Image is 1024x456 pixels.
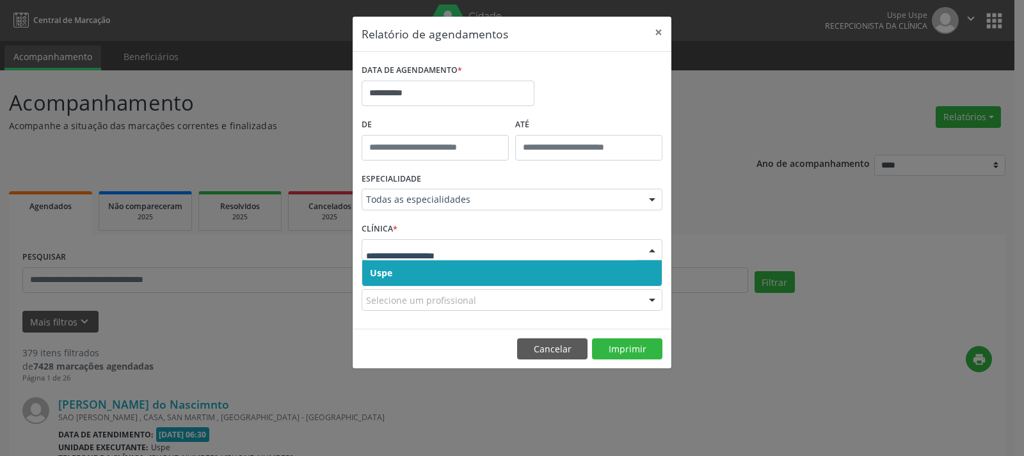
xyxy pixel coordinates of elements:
label: ESPECIALIDADE [362,169,421,189]
h5: Relatório de agendamentos [362,26,508,42]
span: Todas as especialidades [366,193,636,206]
span: Uspe [370,267,392,279]
label: CLÍNICA [362,219,397,239]
label: DATA DE AGENDAMENTO [362,61,462,81]
button: Cancelar [517,338,588,360]
button: Close [646,17,671,48]
label: ATÉ [515,115,662,135]
label: De [362,115,509,135]
span: Selecione um profissional [366,294,476,307]
button: Imprimir [592,338,662,360]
